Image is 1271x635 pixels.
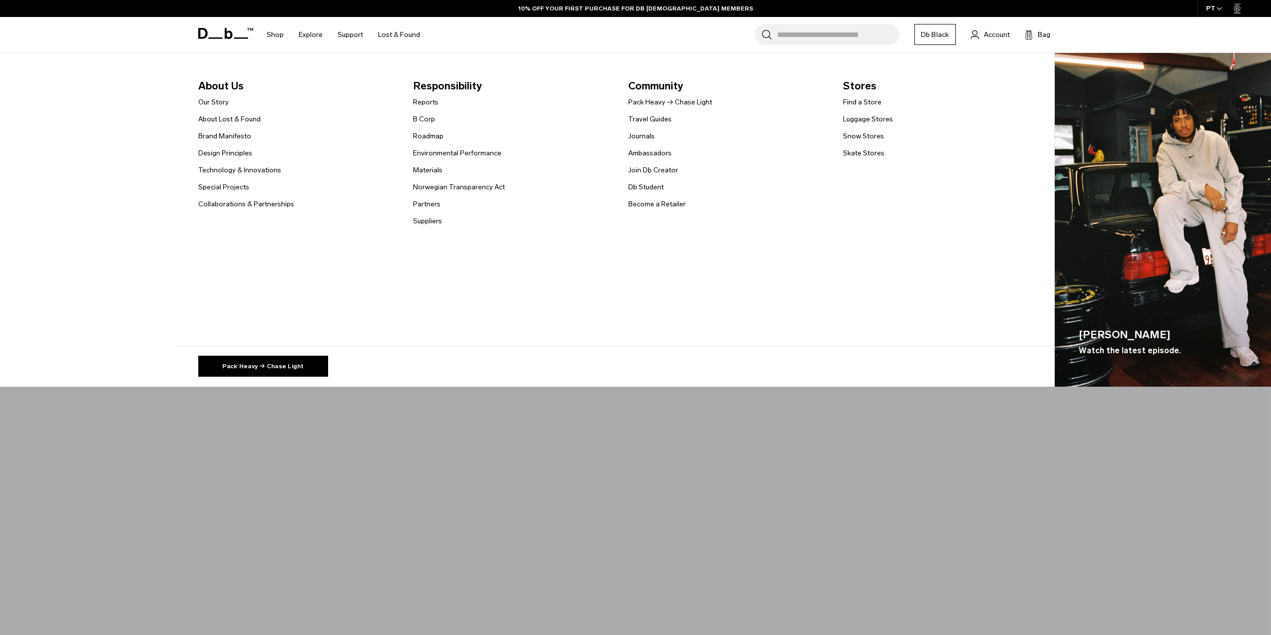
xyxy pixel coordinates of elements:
a: Db Student [628,182,664,192]
a: Partners [413,199,440,209]
a: Suppliers [413,216,442,226]
a: Db Black [914,24,956,45]
span: About Us [198,78,398,94]
a: Lost & Found [378,17,420,52]
a: Ambassadors [628,148,672,158]
a: Account [971,28,1010,40]
a: Norwegian Transparency Act [413,182,505,192]
a: Roadmap [413,131,443,141]
a: About Lost & Found [198,114,261,124]
a: Reports [413,97,438,107]
span: Stores [843,78,1042,94]
a: Become a Retailer [628,199,686,209]
a: Collaborations & Partnerships [198,199,294,209]
a: Pack Heavy → Chase Light [198,356,328,377]
a: B Corp [413,114,435,124]
span: [PERSON_NAME] [1079,327,1181,343]
a: Technology & Innovations [198,165,281,175]
a: Shop [267,17,284,52]
a: 10% OFF YOUR FIRST PURCHASE FOR DB [DEMOGRAPHIC_DATA] MEMBERS [518,4,753,13]
a: Brand Manifesto [198,131,251,141]
a: Our Story [198,97,229,107]
a: Snow Stores [843,131,884,141]
a: Support [338,17,363,52]
button: Bag [1025,28,1050,40]
span: Responsibility [413,78,612,94]
a: Environmental Performance [413,148,501,158]
a: Find a Store [843,97,881,107]
a: Luggage Stores [843,114,893,124]
span: Watch the latest episode. [1079,345,1181,357]
a: Materials [413,165,442,175]
nav: Main Navigation [259,17,427,52]
span: Bag [1038,29,1050,40]
a: Design Principles [198,148,252,158]
a: Travel Guides [628,114,672,124]
a: Explore [299,17,323,52]
a: Skate Stores [843,148,884,158]
span: Community [628,78,828,94]
a: Join Db Creator [628,165,678,175]
span: Account [984,29,1010,40]
a: Pack Heavy → Chase Light [628,97,712,107]
a: Journals [628,131,655,141]
a: Special Projects [198,182,249,192]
